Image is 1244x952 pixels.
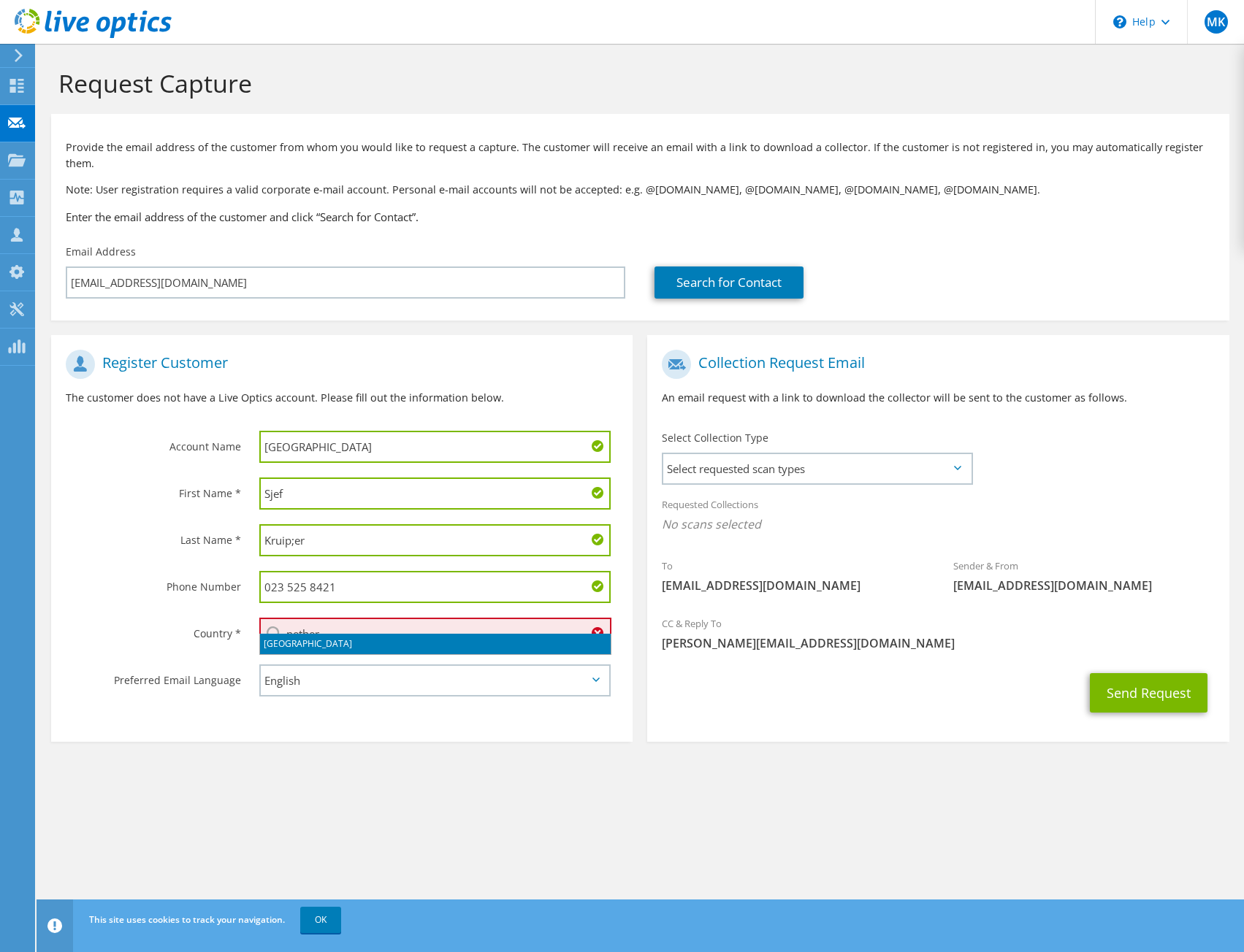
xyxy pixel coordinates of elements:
[1113,15,1126,28] svg: \n
[66,209,1215,225] h3: Enter the email address of the customer and click “Search for Contact”.
[66,350,611,379] h1: Register Customer
[66,390,618,406] p: The customer does not have a Live Optics account. Please fill out the information below.
[939,550,1229,601] div: Sender & From
[66,477,241,501] label: First Name *
[66,245,136,259] label: Email Address
[1205,10,1228,34] span: MK
[662,635,1214,651] span: [PERSON_NAME][EMAIL_ADDRESS][DOMAIN_NAME]
[655,266,804,299] a: Search for Contact
[663,454,970,483] span: Select requested scan types
[300,907,341,933] a: OK
[647,550,938,601] div: To
[66,664,241,688] label: Preferred Email Language
[66,571,241,594] label: Phone Number
[260,634,611,654] li: [GEOGRAPHIC_DATA]
[662,577,923,594] span: [EMAIL_ADDRESS][DOMAIN_NAME]
[662,431,768,445] label: Select Collection Type
[1090,673,1207,713] button: Send Request
[66,182,1215,198] p: Note: User registration requires a valid corporate e-mail account. Personal e-mail accounts will ...
[58,68,1215,99] h1: Request Capture
[66,431,241,454] label: Account Name
[66,139,1215,172] p: Provide the email address of the customer from whom you would like to request a capture. The cust...
[89,913,285,926] span: This site uses cookies to track your navigation.
[66,618,241,641] label: Country *
[662,390,1214,406] p: An email request with a link to download the collector will be sent to the customer as follows.
[647,489,1229,543] div: Requested Collections
[647,608,1229,659] div: CC & Reply To
[662,350,1207,379] h1: Collection Request Email
[953,577,1215,594] span: [EMAIL_ADDRESS][DOMAIN_NAME]
[662,516,1214,532] span: No scans selected
[66,524,241,548] label: Last Name *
